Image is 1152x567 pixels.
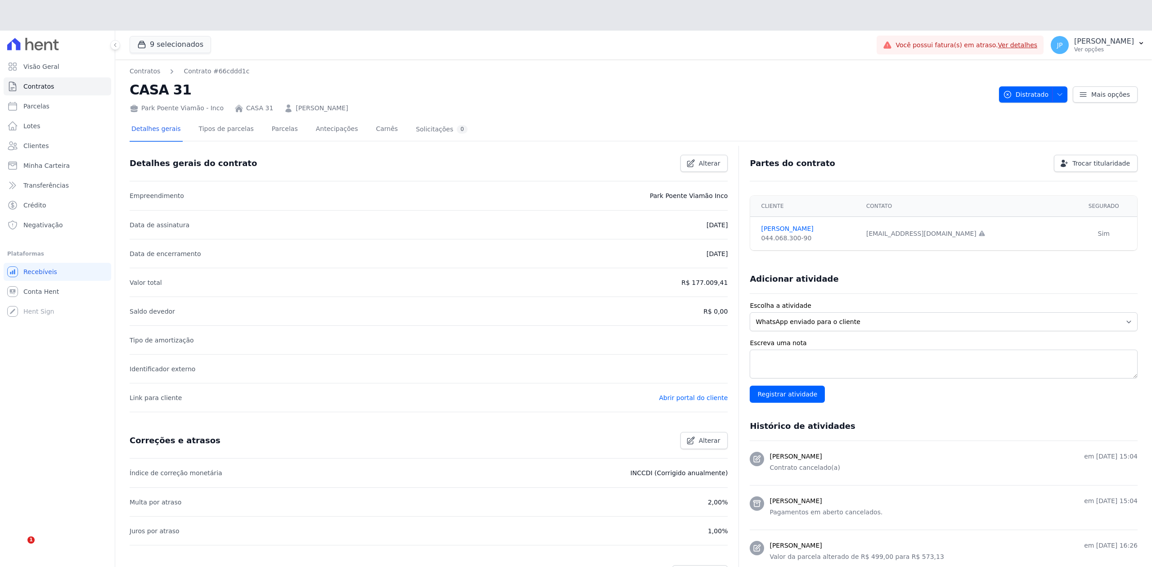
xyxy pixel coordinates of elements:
p: Park Poente Viamão Inco [650,190,728,201]
span: Clientes [23,141,49,150]
a: Transferências [4,176,111,194]
label: Escolha a atividade [750,301,1138,310]
span: Lotes [23,121,40,130]
h3: Correções e atrasos [130,435,220,446]
a: [PERSON_NAME] [761,224,855,234]
a: Contrato #66cddd1c [184,67,249,76]
p: Empreendimento [130,190,184,201]
h3: Histórico de atividades [750,421,855,432]
p: Link para cliente [130,392,182,403]
a: Detalhes gerais [130,118,183,142]
h2: CASA 31 [130,80,992,100]
p: em [DATE] 15:04 [1084,496,1138,506]
p: em [DATE] 15:04 [1084,452,1138,461]
a: Carnês [374,118,400,142]
p: R$ 177.009,41 [681,277,728,288]
a: Parcelas [270,118,300,142]
a: Trocar titularidade [1054,155,1138,172]
span: Negativação [23,220,63,229]
p: Pagamentos em aberto cancelados. [769,508,1138,517]
span: Conta Hent [23,287,59,296]
a: Recebíveis [4,263,111,281]
p: Valor da parcela alterado de R$ 499,00 para R$ 573,13 [769,552,1138,562]
p: 1,00% [708,526,728,536]
p: Multa por atraso [130,497,181,508]
p: em [DATE] 16:26 [1084,541,1138,550]
h3: Partes do contrato [750,158,835,169]
a: Clientes [4,137,111,155]
span: Mais opções [1091,90,1130,99]
div: 044.068.300-90 [761,234,855,243]
a: Conta Hent [4,283,111,301]
button: JP [PERSON_NAME] Ver opções [1044,32,1152,58]
label: Escreva uma nota [750,338,1138,348]
a: Parcelas [4,97,111,115]
span: Alterar [699,436,720,445]
p: Contrato cancelado(a) [769,463,1138,472]
span: Alterar [699,159,720,168]
a: Mais opções [1073,86,1138,103]
th: Segurado [1071,196,1137,217]
span: Contratos [23,82,54,91]
span: Parcelas [23,102,49,111]
a: Contratos [130,67,160,76]
span: Crédito [23,201,46,210]
span: Trocar titularidade [1072,159,1130,168]
h3: [PERSON_NAME] [769,541,822,550]
a: CASA 31 [246,103,273,113]
iframe: Intercom live chat [9,536,31,558]
a: Alterar [680,155,728,172]
p: Valor total [130,277,162,288]
th: Cliente [750,196,861,217]
nav: Breadcrumb [130,67,249,76]
p: Juros por atraso [130,526,180,536]
div: [EMAIL_ADDRESS][DOMAIN_NAME] [866,229,1065,238]
h3: Detalhes gerais do contrato [130,158,257,169]
p: Índice de correção monetária [130,468,222,478]
a: Ver detalhes [998,41,1038,49]
button: 9 selecionados [130,36,211,53]
h3: [PERSON_NAME] [769,496,822,506]
p: R$ 0,00 [703,306,728,317]
div: Park Poente Viamão - Inco [130,103,224,113]
p: [DATE] [706,220,728,230]
p: Tipo de amortização [130,335,194,346]
span: Visão Geral [23,62,59,71]
p: [DATE] [706,248,728,259]
a: Minha Carteira [4,157,111,175]
p: 2,00% [708,497,728,508]
h3: Adicionar atividade [750,274,838,284]
a: Negativação [4,216,111,234]
td: Sim [1071,217,1137,251]
a: Alterar [680,432,728,449]
a: Solicitações0 [414,118,469,142]
span: Minha Carteira [23,161,70,170]
p: Saldo devedor [130,306,175,317]
a: Crédito [4,196,111,214]
h3: [PERSON_NAME] [769,452,822,461]
button: Distratado [999,86,1067,103]
a: Contratos [4,77,111,95]
p: Ver opções [1074,46,1134,53]
span: JP [1057,42,1063,48]
a: Abrir portal do cliente [659,394,728,401]
a: [PERSON_NAME] [296,103,348,113]
p: Data de encerramento [130,248,201,259]
p: Identificador externo [130,364,195,374]
span: Recebíveis [23,267,57,276]
div: Plataformas [7,248,108,259]
p: INCCDI (Corrigido anualmente) [630,468,728,478]
span: Você possui fatura(s) em atraso. [895,40,1037,50]
p: [PERSON_NAME] [1074,37,1134,46]
span: Distratado [1003,86,1048,103]
a: Antecipações [314,118,360,142]
p: Data de assinatura [130,220,189,230]
th: Contato [861,196,1071,217]
a: Tipos de parcelas [197,118,256,142]
span: 1 [27,536,35,544]
input: Registrar atividade [750,386,825,403]
a: Lotes [4,117,111,135]
a: Visão Geral [4,58,111,76]
span: Transferências [23,181,69,190]
div: Solicitações [416,125,468,134]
